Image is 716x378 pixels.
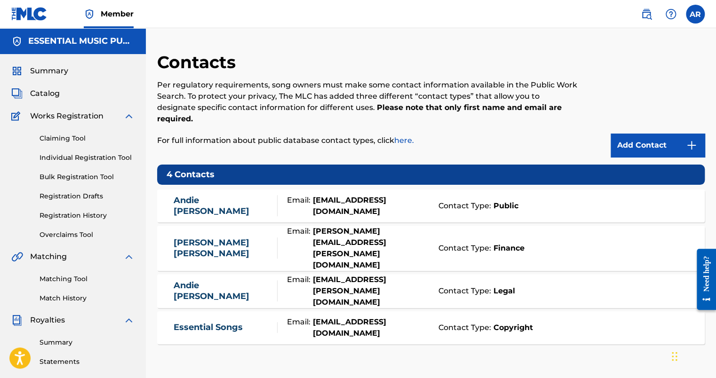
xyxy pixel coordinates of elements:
[28,36,135,47] h5: ESSENTIAL MUSIC PUBLISHING
[40,357,135,367] a: Statements
[310,274,434,308] strong: [EMAIL_ADDRESS][PERSON_NAME][DOMAIN_NAME]
[11,65,68,77] a: SummarySummary
[174,322,243,333] a: Essential Songs
[491,243,525,254] strong: Finance
[40,134,135,143] a: Claiming Tool
[434,285,694,297] div: Contact Type:
[278,226,434,271] div: Email:
[40,191,135,201] a: Registration Drafts
[641,8,652,20] img: search
[310,316,434,339] strong: [EMAIL_ADDRESS][DOMAIN_NAME]
[157,52,240,73] h2: Contacts
[11,251,23,262] img: Matching
[278,195,434,217] div: Email:
[394,136,414,145] a: here.
[491,322,533,333] strong: Copyright
[123,110,135,122] img: expand
[11,7,48,21] img: MLC Logo
[40,211,135,220] a: Registration History
[278,316,434,339] div: Email:
[40,153,135,163] a: Individual Registration Tool
[310,195,434,217] strong: [EMAIL_ADDRESS][DOMAIN_NAME]
[690,242,716,317] iframe: Resource Center
[30,315,65,326] span: Royalties
[30,251,67,262] span: Matching
[174,280,272,301] a: Andie [PERSON_NAME]
[11,88,60,99] a: CatalogCatalog
[434,200,694,212] div: Contact Type:
[491,285,515,297] strong: Legal
[278,274,434,308] div: Email:
[30,110,103,122] span: Works Registration
[665,8,676,20] img: help
[174,237,272,259] a: [PERSON_NAME] [PERSON_NAME]
[40,293,135,303] a: Match History
[11,315,23,326] img: Royalties
[157,79,579,125] p: Per regulatory requirements, song owners must make some contact information available in the Publ...
[123,315,135,326] img: expand
[686,140,697,151] img: 9d2ae6d4665cec9f34b9.svg
[672,342,677,370] div: Drag
[11,110,24,122] img: Works Registration
[157,135,579,146] p: For full information about public database contact types, click
[123,251,135,262] img: expand
[157,165,705,185] h5: 4 Contacts
[40,274,135,284] a: Matching Tool
[30,65,68,77] span: Summary
[30,88,60,99] span: Catalog
[11,65,23,77] img: Summary
[40,172,135,182] a: Bulk Registration Tool
[434,322,694,333] div: Contact Type:
[40,230,135,240] a: Overclaims Tool
[174,195,272,216] a: Andie [PERSON_NAME]
[84,8,95,20] img: Top Rightsholder
[40,338,135,347] a: Summary
[686,5,705,24] div: User Menu
[434,243,694,254] div: Contact Type:
[611,134,705,157] a: Add Contact
[661,5,680,24] div: Help
[11,36,23,47] img: Accounts
[669,333,716,378] iframe: Chat Widget
[11,88,23,99] img: Catalog
[491,200,518,212] strong: Public
[637,5,656,24] a: Public Search
[310,226,434,271] strong: [PERSON_NAME][EMAIL_ADDRESS][PERSON_NAME][DOMAIN_NAME]
[101,8,134,19] span: Member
